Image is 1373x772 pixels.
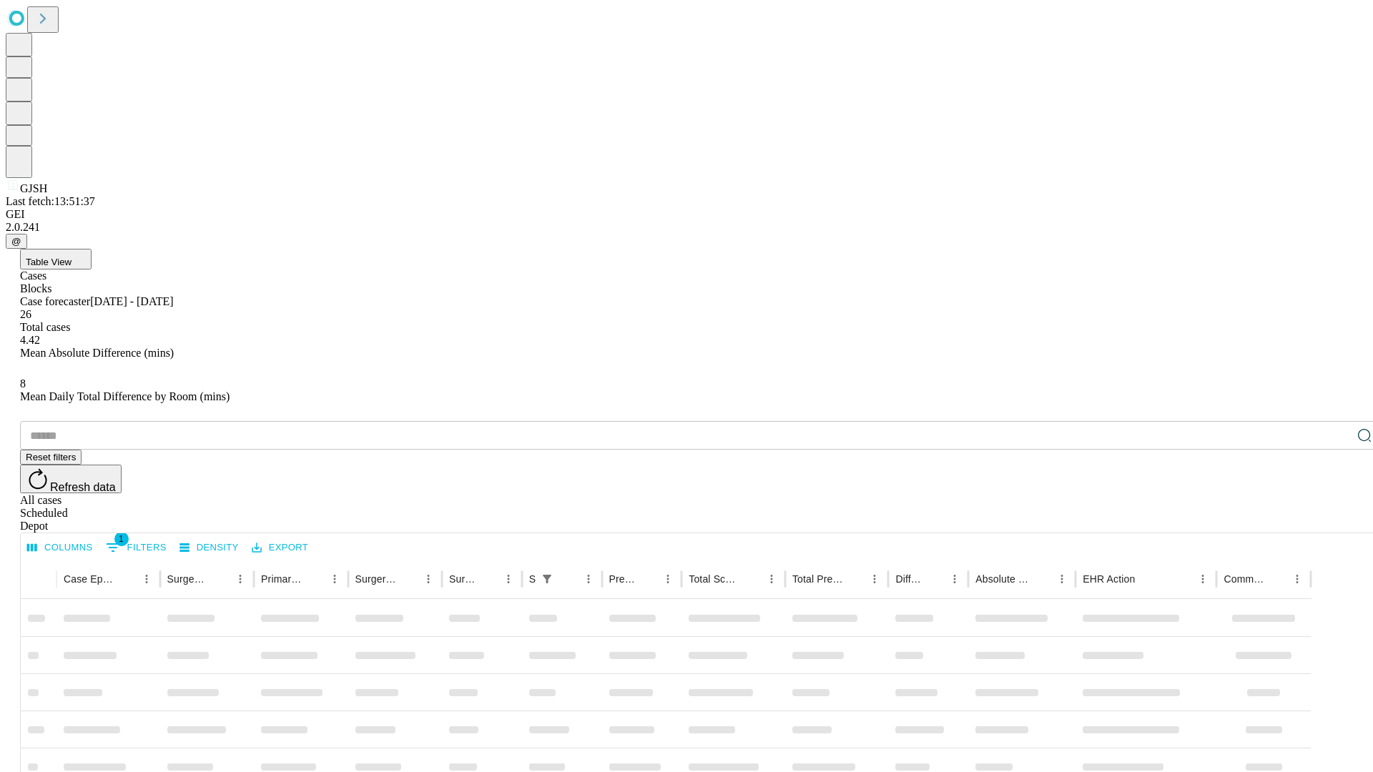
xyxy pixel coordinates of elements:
div: Surgeon Name [167,573,209,585]
span: Table View [26,257,72,267]
button: Select columns [24,537,97,559]
div: Difference [895,573,923,585]
button: Menu [325,569,345,589]
button: Menu [865,569,885,589]
button: Sort [558,569,579,589]
div: Surgery Name [355,573,397,585]
div: 2.0.241 [6,221,1367,234]
span: Case forecaster [20,295,90,307]
button: Menu [1052,569,1072,589]
button: Sort [638,569,658,589]
div: Scheduled In Room Duration [529,573,536,585]
div: Total Predicted Duration [792,573,844,585]
button: Menu [498,569,518,589]
button: Sort [742,569,762,589]
div: Primary Service [261,573,302,585]
button: Menu [137,569,157,589]
div: Surgery Date [449,573,477,585]
div: Comments [1224,573,1265,585]
span: 26 [20,308,31,320]
button: Sort [305,569,325,589]
button: Table View [20,249,92,269]
button: Reset filters [20,450,82,465]
button: Sort [845,569,865,589]
button: Refresh data [20,465,122,493]
button: Menu [1287,569,1307,589]
span: Reset filters [26,452,76,462]
div: Absolute Difference [975,573,1030,585]
div: EHR Action [1083,573,1135,585]
div: 1 active filter [537,569,557,589]
button: Sort [1267,569,1287,589]
span: Total cases [20,321,70,333]
button: Sort [210,569,230,589]
button: @ [6,234,27,249]
span: 8 [20,377,26,390]
span: 4.42 [20,334,40,346]
button: Density [176,537,242,559]
span: @ [11,236,21,247]
div: Case Epic Id [64,573,115,585]
button: Sort [117,569,137,589]
button: Sort [1032,569,1052,589]
span: GJSH [20,182,47,194]
div: GEI [6,208,1367,221]
button: Show filters [537,569,557,589]
button: Sort [925,569,945,589]
button: Menu [945,569,965,589]
button: Menu [230,569,250,589]
button: Sort [1136,569,1156,589]
button: Menu [658,569,678,589]
div: Predicted In Room Duration [609,573,637,585]
span: Last fetch: 13:51:37 [6,195,95,207]
button: Menu [418,569,438,589]
span: Mean Daily Total Difference by Room (mins) [20,390,230,402]
div: Total Scheduled Duration [689,573,740,585]
button: Sort [478,569,498,589]
button: Menu [1193,569,1213,589]
button: Menu [579,569,599,589]
span: Refresh data [50,481,116,493]
button: Show filters [102,536,170,559]
button: Menu [762,569,782,589]
button: Sort [398,569,418,589]
button: Export [248,537,312,559]
span: [DATE] - [DATE] [90,295,173,307]
span: 1 [114,532,129,546]
span: Mean Absolute Difference (mins) [20,347,174,359]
